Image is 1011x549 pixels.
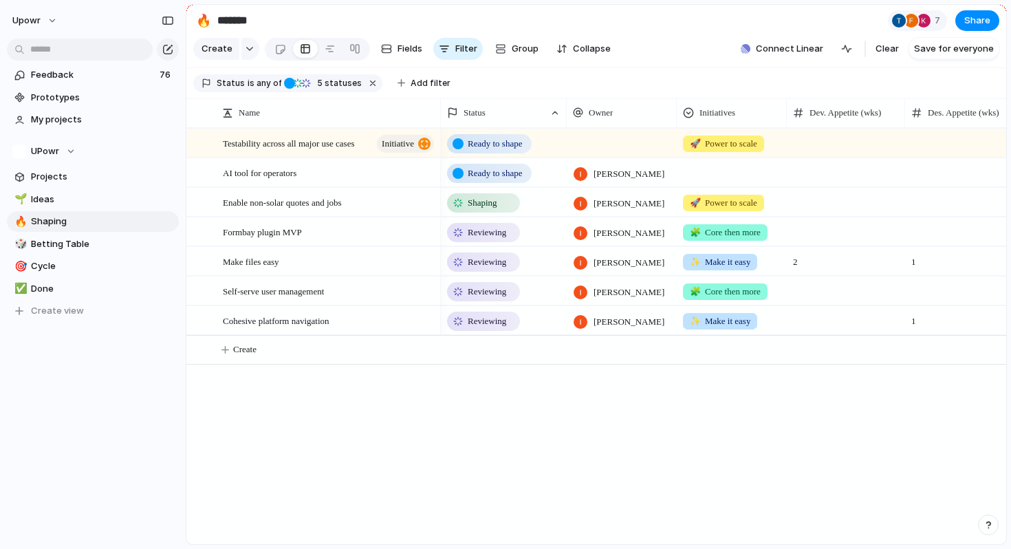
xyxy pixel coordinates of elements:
[245,76,284,91] button: isany of
[690,226,761,239] span: Core then more
[31,259,174,273] span: Cycle
[468,137,522,151] span: Ready to shape
[14,214,24,230] div: 🔥
[12,259,26,273] button: 🎯
[202,42,232,56] span: Create
[690,285,761,299] span: Core then more
[248,77,254,89] span: is
[468,166,522,180] span: Ready to shape
[573,42,611,56] span: Collapse
[313,78,325,88] span: 5
[690,138,701,149] span: 🚀
[31,304,84,318] span: Create view
[254,77,281,89] span: any of
[223,135,355,151] span: Testability across all major use cases
[735,39,829,59] button: Connect Linear
[411,77,450,89] span: Add filter
[690,137,757,151] span: Power to scale
[594,197,664,211] span: [PERSON_NAME]
[594,315,664,329] span: [PERSON_NAME]
[935,14,944,28] span: 7
[468,196,497,210] span: Shaping
[12,193,26,206] button: 🌱
[468,255,506,269] span: Reviewing
[551,38,616,60] button: Collapse
[14,191,24,207] div: 🌱
[31,193,174,206] span: Ideas
[7,256,179,277] a: 🎯Cycle
[690,314,750,328] span: Make it easy
[239,106,260,120] span: Name
[31,282,174,296] span: Done
[955,10,999,31] button: Share
[455,42,477,56] span: Filter
[594,167,664,181] span: [PERSON_NAME]
[914,42,994,56] span: Save for everyone
[398,42,422,56] span: Fields
[464,106,486,120] span: Status
[7,211,179,232] a: 🔥Shaping
[313,77,362,89] span: statuses
[7,166,179,187] a: Projects
[31,68,155,82] span: Feedback
[283,76,365,91] button: 5 statuses
[433,38,483,60] button: Filter
[31,113,174,127] span: My projects
[870,38,904,60] button: Clear
[12,237,26,251] button: 🎲
[12,215,26,228] button: 🔥
[690,316,701,326] span: ✨
[223,283,324,299] span: Self-serve user management
[12,282,26,296] button: ✅
[690,196,757,210] span: Power to scale
[377,135,434,153] button: initiative
[909,38,999,60] button: Save for everyone
[468,285,506,299] span: Reviewing
[382,134,414,153] span: initiative
[31,144,59,158] span: UPowr
[512,42,539,56] span: Group
[223,253,279,269] span: Make files easy
[7,65,179,85] a: Feedback76
[690,197,701,208] span: 🚀
[14,281,24,297] div: ✅
[223,164,296,180] span: AI tool for operators
[196,11,211,30] div: 🔥
[7,141,179,162] button: UPowr
[233,343,257,356] span: Create
[31,215,174,228] span: Shaping
[389,74,459,93] button: Add filter
[876,42,899,56] span: Clear
[7,87,179,108] a: Prototypes
[7,189,179,210] div: 🌱Ideas
[160,68,173,82] span: 76
[193,38,239,60] button: Create
[690,257,701,267] span: ✨
[376,38,428,60] button: Fields
[223,312,329,328] span: Cohesive platform navigation
[14,259,24,274] div: 🎯
[31,91,174,105] span: Prototypes
[223,224,302,239] span: Formbay plugin MVP
[12,14,41,28] span: upowr
[31,170,174,184] span: Projects
[690,227,701,237] span: 🧩
[756,42,823,56] span: Connect Linear
[594,226,664,240] span: [PERSON_NAME]
[7,234,179,255] a: 🎲Betting Table
[31,237,174,251] span: Betting Table
[468,314,506,328] span: Reviewing
[6,10,65,32] button: upowr
[690,255,750,269] span: Make it easy
[7,279,179,299] a: ✅Done
[193,10,215,32] button: 🔥
[7,109,179,130] a: My projects
[589,106,613,120] span: Owner
[787,248,904,269] span: 2
[223,194,342,210] span: Enable non-solar quotes and jobs
[809,106,881,120] span: Dev. Appetite (wks)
